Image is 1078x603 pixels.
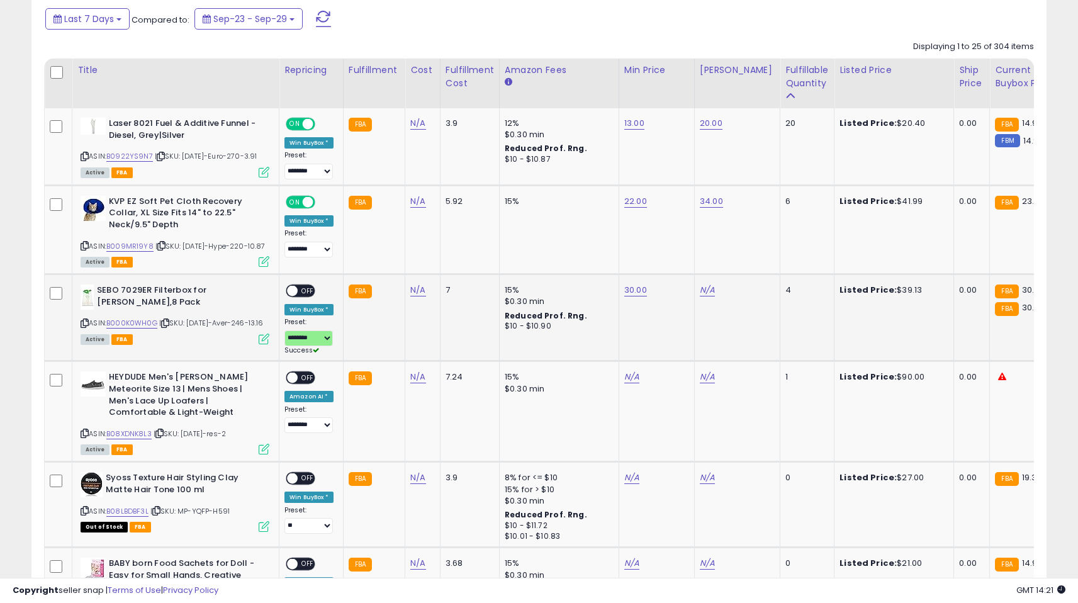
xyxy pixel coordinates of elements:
b: Syoss Texture Hair Styling Clay Matte Hair Tone 100 ml [106,472,259,499]
span: 30.85 [1022,284,1045,296]
div: Preset: [284,506,334,534]
div: 15% [505,371,609,383]
div: 0.00 [959,196,980,207]
div: 0 [785,472,824,483]
div: 15% [505,558,609,569]
small: FBA [995,472,1018,486]
a: N/A [410,195,425,208]
b: Listed Price: [839,117,897,129]
a: 30.00 [624,284,647,296]
span: All listings currently available for purchase on Amazon [81,257,109,268]
span: | SKU: [DATE]-Aver-246-13.16 [159,318,264,328]
a: 13.00 [624,117,644,130]
a: 34.00 [700,195,723,208]
span: 14.99 [1022,117,1043,129]
div: $10 - $10.87 [505,154,609,165]
div: Ship Price [959,64,984,90]
a: N/A [700,471,715,484]
small: FBM [995,134,1019,147]
span: 30.86 [1022,301,1045,313]
small: FBA [349,285,372,298]
span: | SKU: [DATE]-Hype-220-10.87 [155,241,266,251]
div: 5.92 [446,196,490,207]
b: Listed Price: [839,557,897,569]
div: 3.9 [446,118,490,129]
div: $0.30 min [505,495,609,507]
div: $27.00 [839,472,944,483]
span: FBA [111,257,133,268]
span: All listings that are currently out of stock and unavailable for purchase on Amazon [81,522,128,533]
div: 15% [505,285,609,296]
div: 6 [785,196,824,207]
span: 14.99 [1022,557,1043,569]
div: 0.00 [959,371,980,383]
b: Reduced Prof. Rng. [505,310,587,321]
div: 15% [505,196,609,207]
b: Reduced Prof. Rng. [505,143,587,154]
div: 15% for > $10 [505,484,609,495]
div: $0.30 min [505,129,609,140]
div: Listed Price [839,64,948,77]
div: $39.13 [839,285,944,296]
img: 113YLREDsUS._SL40_.jpg [81,118,106,135]
span: | SKU: [DATE]-res-2 [154,429,226,439]
span: 19.34 [1022,471,1043,483]
small: FBA [349,558,372,572]
div: 3.9 [446,472,490,483]
small: FBA [349,196,372,210]
div: Win BuyBox * [284,137,334,149]
div: 0.00 [959,285,980,296]
img: 41wr4KDHZpL._SL40_.jpg [81,371,106,397]
span: All listings currently available for purchase on Amazon [81,334,109,345]
div: [PERSON_NAME] [700,64,775,77]
small: FBA [349,371,372,385]
small: FBA [995,558,1018,572]
div: $20.40 [839,118,944,129]
div: 7.24 [446,371,490,383]
div: Amazon Fees [505,64,614,77]
div: Min Price [624,64,689,77]
div: 4 [785,285,824,296]
div: 0.00 [959,118,980,129]
a: Privacy Policy [163,584,218,596]
div: Repricing [284,64,338,77]
div: ASIN: [81,472,269,531]
span: 2025-10-7 14:21 GMT [1016,584,1065,596]
small: FBA [349,472,372,486]
a: B0922YS9N7 [106,151,153,162]
span: OFF [313,119,334,130]
div: Preset: [284,229,334,257]
b: SEBO 7029ER Filterbox for [PERSON_NAME],8 Pack [97,285,250,311]
div: Fulfillment Cost [446,64,494,90]
small: FBA [349,118,372,132]
a: 20.00 [700,117,722,130]
span: OFF [298,373,318,383]
div: Amazon AI * [284,391,334,402]
b: Reduced Prof. Rng. [505,509,587,520]
div: seller snap | | [13,585,218,597]
span: FBA [111,167,133,178]
small: FBA [995,302,1018,316]
span: | SKU: [DATE]-Euro-270-3.91 [155,151,257,161]
div: $41.99 [839,196,944,207]
span: Sep-23 - Sep-29 [213,13,287,25]
div: Preset: [284,318,334,355]
img: 41gZBubG4WL._SL40_.jpg [81,558,106,583]
b: Listed Price: [839,471,897,483]
div: Preset: [284,405,334,434]
span: ON [287,119,303,130]
a: B000K0WH0G [106,318,157,329]
small: FBA [995,285,1018,298]
a: N/A [700,371,715,383]
div: 0 [785,558,824,569]
span: ON [287,196,303,207]
a: N/A [624,557,639,570]
b: Listed Price: [839,284,897,296]
a: N/A [410,471,425,484]
div: 1 [785,371,824,383]
div: $90.00 [839,371,944,383]
img: 41yYparhvLL._SL40_.jpg [81,196,106,221]
a: B009MR19Y8 [106,241,154,252]
div: ASIN: [81,371,269,453]
small: Amazon Fees. [505,77,512,88]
